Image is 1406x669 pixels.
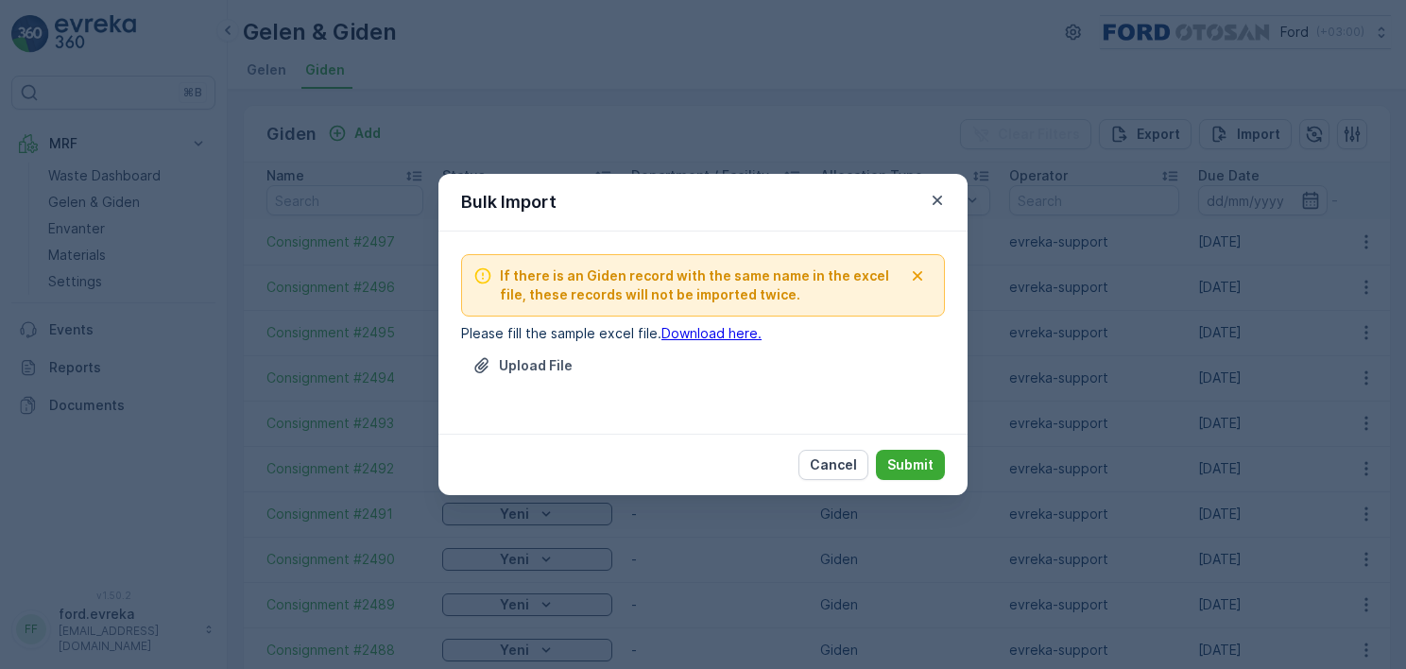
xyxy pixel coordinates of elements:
[461,324,945,343] p: Please fill the sample excel file.
[661,325,762,341] a: Download here.
[499,356,573,375] p: Upload File
[461,351,584,381] button: Upload File
[461,189,557,215] p: Bulk Import
[500,266,902,304] span: If there is an Giden record with the same name in the excel file, these records will not be impor...
[876,450,945,480] button: Submit
[810,455,857,474] p: Cancel
[887,455,934,474] p: Submit
[798,450,868,480] button: Cancel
